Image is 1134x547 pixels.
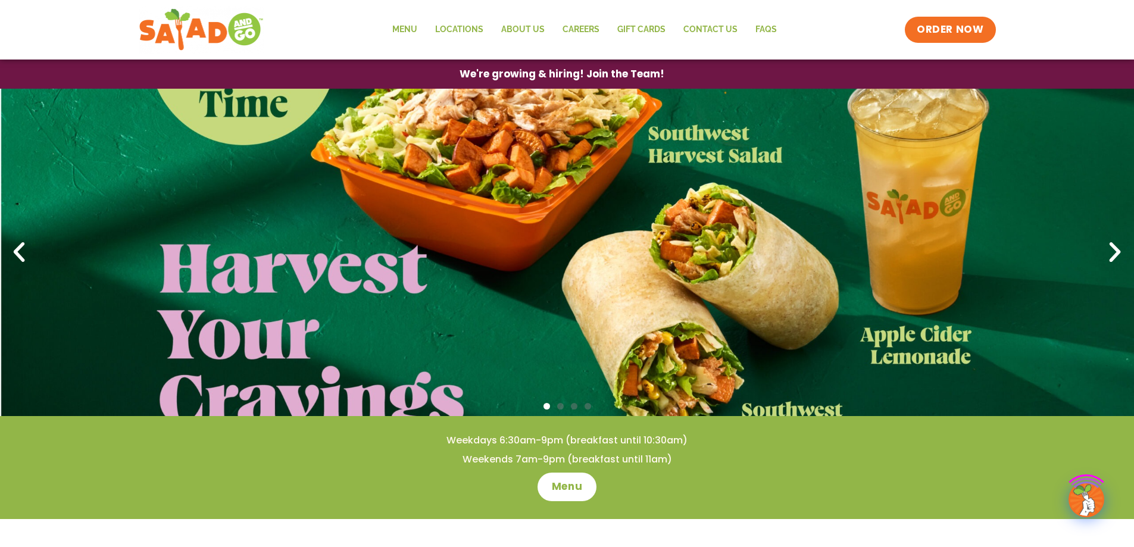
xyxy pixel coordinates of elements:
a: We're growing & hiring! Join the Team! [442,60,682,88]
span: Go to slide 3 [571,403,577,410]
a: About Us [492,16,554,43]
span: Go to slide 1 [543,403,550,410]
h4: Weekends 7am-9pm (breakfast until 11am) [24,453,1110,466]
span: Go to slide 2 [557,403,564,410]
a: Locations [426,16,492,43]
a: FAQs [746,16,786,43]
a: Careers [554,16,608,43]
a: Menu [538,473,596,501]
span: We're growing & hiring! Join the Team! [460,69,664,79]
img: new-SAG-logo-768×292 [139,6,264,54]
div: Previous slide [6,239,32,265]
div: Next slide [1102,239,1128,265]
a: GIFT CARDS [608,16,674,43]
a: ORDER NOW [905,17,995,43]
a: Contact Us [674,16,746,43]
span: Menu [552,480,582,494]
h4: Weekdays 6:30am-9pm (breakfast until 10:30am) [24,434,1110,447]
nav: Menu [383,16,786,43]
span: ORDER NOW [917,23,983,37]
span: Go to slide 4 [585,403,591,410]
a: Menu [383,16,426,43]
